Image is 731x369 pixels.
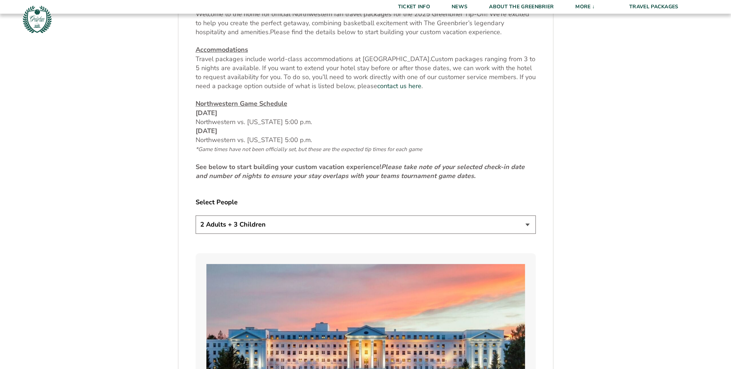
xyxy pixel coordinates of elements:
[196,163,525,180] em: Please take note of your selected check-in date and number of nights to ensure your stay overlaps...
[196,127,217,135] strong: [DATE]
[196,55,536,91] span: Custom packages ranging from 3 to 5 nights are available. If you want to extend your hotel stay b...
[22,4,53,35] img: Greenbrier Tip-Off
[196,99,536,154] p: Northwestern vs. [US_STATE] 5:00 p.m. Northwestern vs. [US_STATE] 5:00 p.m.
[196,163,525,180] strong: See below to start building your custom vacation experience!
[196,99,287,108] u: Northwestern Game Schedule
[196,10,536,37] p: Welcome to the home for official Northwestern fan travel packages for the 2025 Greenbrier Tip-Off...
[196,45,248,54] u: Accommodations
[377,82,421,91] a: contact us here
[421,82,423,90] span: .
[196,146,422,153] span: *Game times have not been officially set, but these are the expected tip times for each game
[196,109,217,117] strong: [DATE]
[196,55,431,63] span: Travel packages include world-class accommodations at [GEOGRAPHIC_DATA].
[270,28,502,36] span: Please find the details below to start building your custom vacation experience.
[196,198,536,207] label: Select People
